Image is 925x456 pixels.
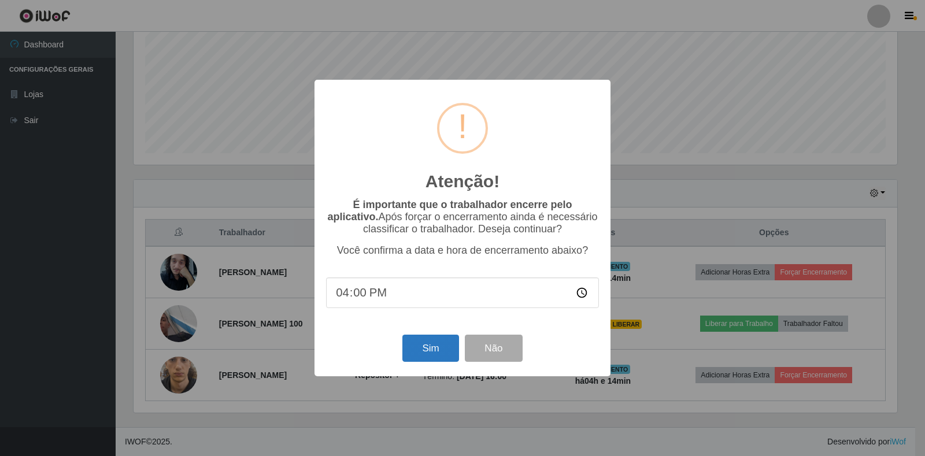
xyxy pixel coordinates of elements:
button: Sim [402,335,458,362]
b: É importante que o trabalhador encerre pelo aplicativo. [327,199,572,223]
h2: Atenção! [425,171,499,192]
button: Não [465,335,522,362]
p: Após forçar o encerramento ainda é necessário classificar o trabalhador. Deseja continuar? [326,199,599,235]
p: Você confirma a data e hora de encerramento abaixo? [326,244,599,257]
